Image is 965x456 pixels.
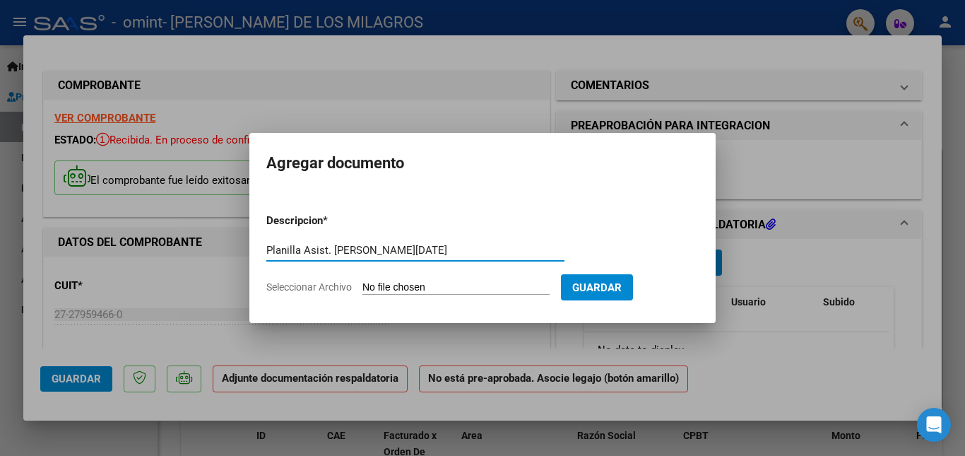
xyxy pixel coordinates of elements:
[917,408,951,442] div: Open Intercom Messenger
[266,281,352,293] span: Seleccionar Archivo
[572,281,622,294] span: Guardar
[561,274,633,300] button: Guardar
[266,150,699,177] h2: Agregar documento
[266,213,396,229] p: Descripcion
